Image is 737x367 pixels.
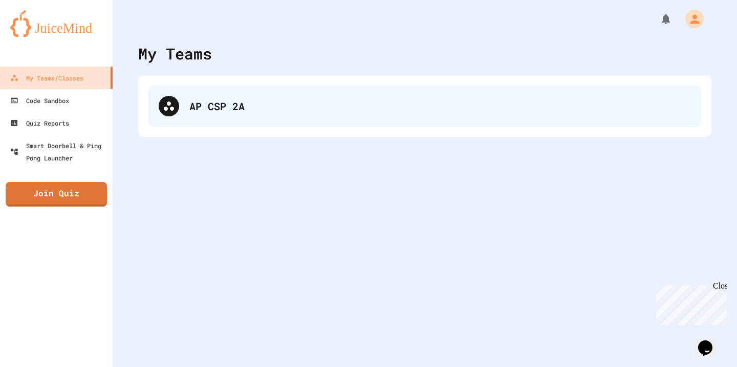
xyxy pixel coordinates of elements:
div: Code Sandbox [10,94,69,107]
div: AP CSP 2A [148,86,701,127]
div: My Notifications [641,10,675,28]
img: logo-orange.svg [10,10,102,37]
iframe: chat widget [652,281,727,325]
div: Quiz Reports [10,117,69,129]
iframe: chat widget [694,326,727,357]
div: My Teams [138,42,212,65]
div: My Teams/Classes [10,72,83,84]
div: Smart Doorbell & Ping Pong Launcher [10,139,109,164]
div: AP CSP 2A [189,98,691,114]
div: Chat with us now!Close [4,4,71,65]
a: Join Quiz [6,182,107,207]
div: My Account [675,7,706,31]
